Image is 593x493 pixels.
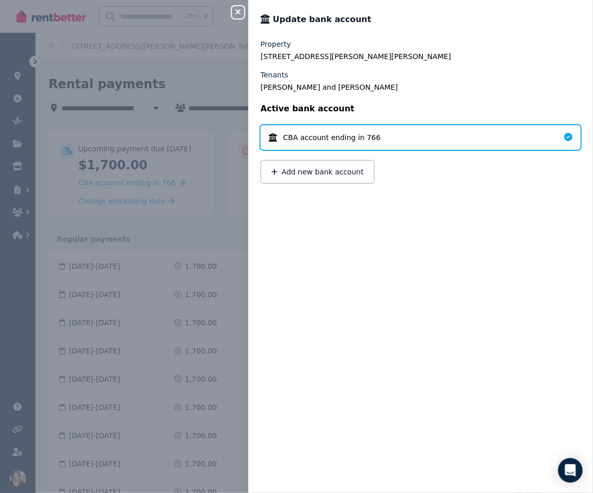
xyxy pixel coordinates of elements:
[273,13,371,26] span: Update bank account
[261,103,581,115] p: Active bank account
[261,51,581,62] legend: [STREET_ADDRESS][PERSON_NAME][PERSON_NAME]
[283,132,381,143] span: CBA account ending in 766
[261,82,581,92] legend: [PERSON_NAME] and [PERSON_NAME]
[261,160,374,184] button: Add new bank account
[261,70,288,80] label: Tenants
[261,39,291,49] label: Property
[558,458,583,483] div: Open Intercom Messenger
